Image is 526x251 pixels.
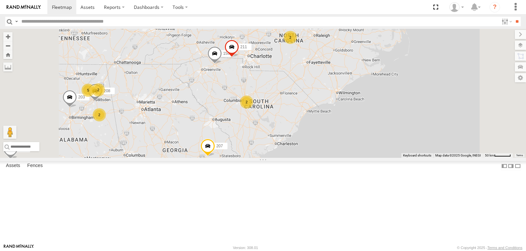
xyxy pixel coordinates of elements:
[4,244,34,251] a: Visit our Website
[92,83,105,96] div: 2
[457,246,522,250] div: © Copyright 2025 -
[499,17,513,26] label: Search Filter Options
[24,161,46,171] label: Fences
[240,95,253,109] div: 2
[483,153,513,158] button: Map Scale: 50 km per 47 pixels
[485,154,494,157] span: 50 km
[403,153,431,158] button: Keyboard shortcuts
[216,144,223,148] span: 207
[490,2,500,12] i: ?
[435,154,481,157] span: Map data ©2025 Google, INEGI
[3,126,16,139] button: Drag Pegman onto the map to open Street View
[508,161,514,171] label: Dock Summary Table to the Right
[240,45,247,49] span: 211
[515,73,526,82] label: Map Settings
[14,17,19,26] label: Search Query
[3,50,12,59] button: Zoom Home
[3,161,23,171] label: Assets
[488,246,522,250] a: Terms and Conditions
[78,95,85,99] span: 203
[514,161,521,171] label: Hide Summary Table
[284,31,297,44] div: 2
[233,246,258,250] div: Version: 308.01
[3,32,12,41] button: Zoom in
[223,51,232,55] span: 1508
[516,154,523,157] a: Terms (opens in new tab)
[104,89,110,93] span: 208
[7,5,41,10] img: rand-logo.svg
[93,108,106,121] div: 2
[82,84,95,97] div: 5
[3,62,12,72] label: Measure
[3,41,12,50] button: Zoom out
[447,2,466,12] div: EDWARD EDMONDSON
[501,161,508,171] label: Dock Summary Table to the Left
